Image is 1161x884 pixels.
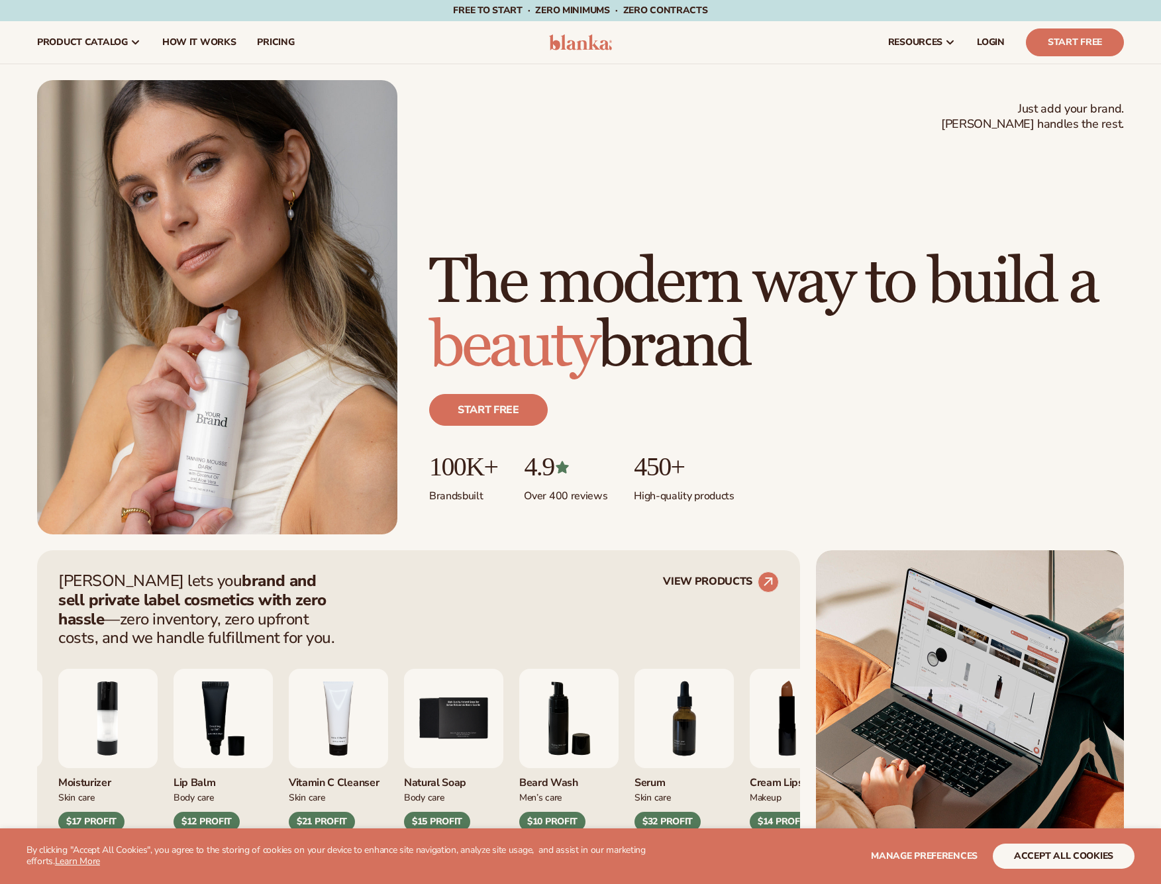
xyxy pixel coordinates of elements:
[37,37,128,48] span: product catalog
[37,80,397,534] img: Female holding tanning mousse.
[871,844,978,869] button: Manage preferences
[519,669,619,768] img: Foaming beard wash.
[58,768,158,790] div: Moisturizer
[174,669,273,832] div: 3 / 9
[289,790,388,804] div: Skin Care
[429,452,497,481] p: 100K+
[878,21,966,64] a: resources
[429,481,497,503] p: Brands built
[404,768,503,790] div: Natural Soap
[404,790,503,804] div: Body Care
[55,855,100,867] a: Learn More
[453,4,707,17] span: Free to start · ZERO minimums · ZERO contracts
[663,571,779,593] a: VIEW PRODUCTS
[289,768,388,790] div: Vitamin C Cleanser
[289,669,388,768] img: Vitamin c cleanser.
[816,550,1124,854] img: Shopify Image 2
[993,844,1135,869] button: accept all cookies
[750,669,849,768] img: Luxury cream lipstick.
[519,768,619,790] div: Beard Wash
[174,768,273,790] div: Lip Balm
[289,812,355,832] div: $21 PROFIT
[634,768,734,790] div: Serum
[58,790,158,804] div: Skin Care
[429,307,597,385] span: beauty
[634,452,734,481] p: 450+
[429,394,548,426] a: Start free
[58,571,343,648] p: [PERSON_NAME] lets you —zero inventory, zero upfront costs, and we handle fulfillment for you.
[257,37,294,48] span: pricing
[26,21,152,64] a: product catalog
[941,101,1124,132] span: Just add your brand. [PERSON_NAME] handles the rest.
[966,21,1015,64] a: LOGIN
[58,570,327,630] strong: brand and sell private label cosmetics with zero hassle
[519,669,619,832] div: 6 / 9
[58,669,158,832] div: 2 / 9
[174,790,273,804] div: Body Care
[634,812,701,832] div: $32 PROFIT
[26,845,695,867] p: By clicking "Accept All Cookies", you agree to the storing of cookies on your device to enhance s...
[549,34,612,50] img: logo
[750,790,849,804] div: Makeup
[634,669,734,832] div: 7 / 9
[524,452,607,481] p: 4.9
[162,37,236,48] span: How It Works
[404,669,503,832] div: 5 / 9
[519,812,585,832] div: $10 PROFIT
[888,37,942,48] span: resources
[524,481,607,503] p: Over 400 reviews
[871,850,978,862] span: Manage preferences
[750,768,849,790] div: Cream Lipstick
[404,812,470,832] div: $15 PROFIT
[289,669,388,832] div: 4 / 9
[174,812,240,832] div: $12 PROFIT
[246,21,305,64] a: pricing
[634,481,734,503] p: High-quality products
[58,812,125,832] div: $17 PROFIT
[1026,28,1124,56] a: Start Free
[404,669,503,768] img: Nature bar of soap.
[750,669,849,832] div: 8 / 9
[58,669,158,768] img: Moisturizing lotion.
[977,37,1005,48] span: LOGIN
[174,669,273,768] img: Smoothing lip balm.
[750,812,816,832] div: $14 PROFIT
[634,669,734,768] img: Collagen and retinol serum.
[519,790,619,804] div: Men’s Care
[429,251,1124,378] h1: The modern way to build a brand
[634,790,734,804] div: Skin Care
[152,21,247,64] a: How It Works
